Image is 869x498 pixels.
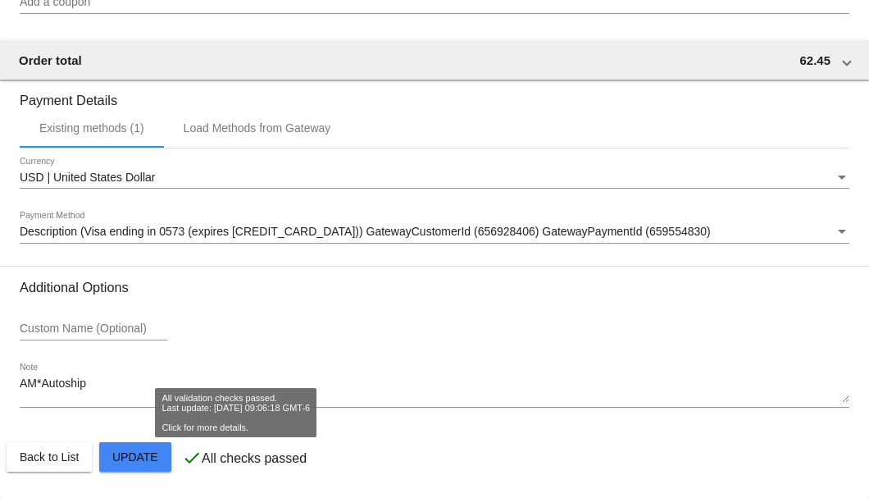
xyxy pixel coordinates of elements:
mat-select: Currency [20,171,849,185]
button: Back to List [7,442,92,472]
h3: Additional Options [20,280,849,295]
p: All checks passed [202,451,307,466]
div: Existing methods (1) [39,121,144,135]
span: Update [112,450,158,464]
button: Update [99,442,171,472]
mat-select: Payment Method [20,226,849,239]
div: Load Methods from Gateway [184,121,331,135]
h3: Payment Details [20,80,849,108]
span: Order total [19,53,82,67]
span: Description (Visa ending in 0573 (expires [CREDIT_CARD_DATA])) GatewayCustomerId (656928406) Gate... [20,225,711,238]
input: Custom Name (Optional) [20,322,167,336]
span: Back to List [20,450,79,464]
mat-icon: check [182,448,202,468]
span: USD | United States Dollar [20,171,155,184]
span: 62.45 [799,53,830,67]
